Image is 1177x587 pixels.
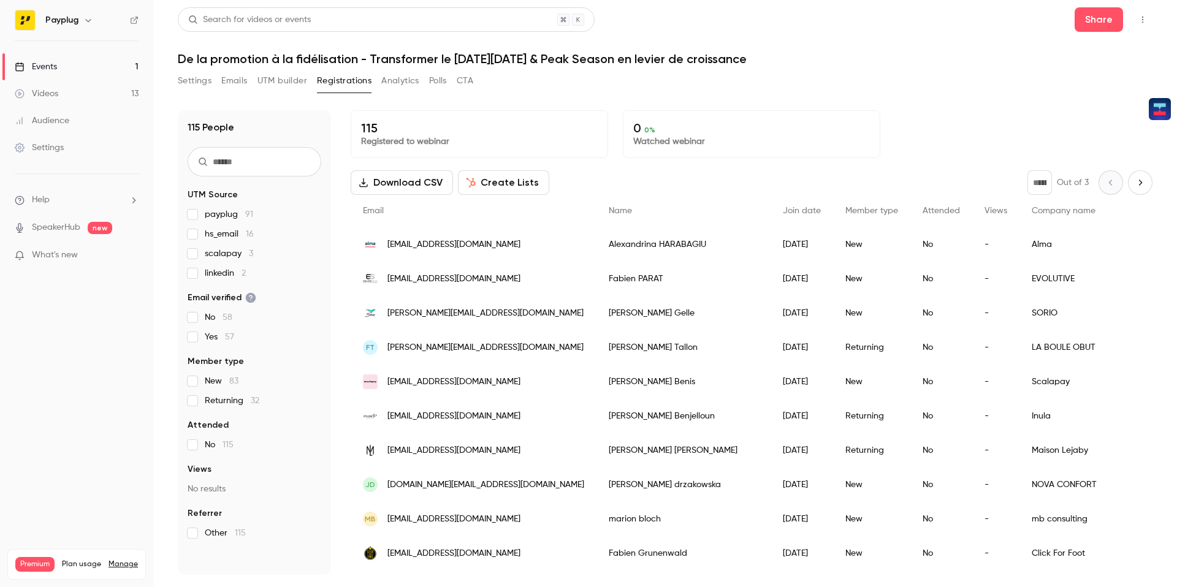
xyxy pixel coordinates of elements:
[15,10,35,30] img: Payplug
[429,71,447,91] button: Polls
[972,536,1019,570] div: -
[365,479,375,490] span: jd
[985,206,1007,215] span: Views
[15,88,58,100] div: Videos
[1019,433,1146,468] div: Maison Lejaby
[972,296,1019,330] div: -
[596,536,771,570] div: Fabien Grunenwald
[188,507,222,520] span: Referrer
[387,238,520,251] span: [EMAIL_ADDRESS][DOMAIN_NAME]
[833,399,910,433] div: Returning
[178,51,1152,66] h1: De la promotion à la fidélisation - Transformer le [DATE][DATE] & Peak Season en levier de croiss...
[783,206,821,215] span: Join date
[15,61,57,73] div: Events
[235,529,246,537] span: 115
[365,513,376,525] span: mb
[771,536,833,570] div: [DATE]
[596,502,771,536] div: marion bloch
[205,248,253,260] span: scalapay
[205,228,254,240] span: hs_email
[833,227,910,262] div: New
[833,365,910,399] div: New
[596,365,771,399] div: [PERSON_NAME] Benis
[458,170,549,195] button: Create Lists
[363,306,378,320] img: mysorio.com
[205,208,253,221] span: payplug
[188,292,256,304] span: Email verified
[381,71,419,91] button: Analytics
[972,330,1019,365] div: -
[205,375,238,387] span: New
[1019,502,1146,536] div: mb consulting
[644,126,655,134] span: 0 %
[1019,296,1146,330] div: SORIO
[205,395,259,407] span: Returning
[246,230,254,238] span: 16
[596,296,771,330] div: [PERSON_NAME] Gelle
[833,262,910,296] div: New
[457,71,473,91] button: CTA
[771,262,833,296] div: [DATE]
[972,502,1019,536] div: -
[972,262,1019,296] div: -
[387,479,584,491] span: [DOMAIN_NAME][EMAIL_ADDRESS][DOMAIN_NAME]
[229,377,238,385] span: 83
[205,439,234,451] span: No
[910,399,972,433] div: No
[833,330,910,365] div: Returning
[972,227,1019,262] div: -
[596,433,771,468] div: [PERSON_NAME] [PERSON_NAME]
[1019,468,1146,502] div: NOVA CONFORT
[15,557,55,572] span: Premium
[205,331,234,343] span: Yes
[833,468,910,502] div: New
[910,227,972,262] div: No
[1019,365,1146,399] div: Scalapay
[188,419,229,431] span: Attended
[972,399,1019,433] div: -
[109,559,138,569] a: Manage
[363,237,378,252] img: getalma.eu
[363,443,378,458] img: maisonlejaby.com
[387,307,584,320] span: [PERSON_NAME][EMAIL_ADDRESS][DOMAIN_NAME]
[596,330,771,365] div: [PERSON_NAME] Tallon
[833,502,910,536] div: New
[15,142,64,154] div: Settings
[972,433,1019,468] div: -
[596,399,771,433] div: [PERSON_NAME] Benjelloun
[771,330,833,365] div: [DATE]
[771,399,833,433] div: [DATE]
[771,296,833,330] div: [DATE]
[1075,7,1123,32] button: Share
[205,267,246,279] span: linkedin
[351,170,453,195] button: Download CSV
[45,14,78,26] h6: Payplug
[124,250,139,261] iframe: Noticeable Trigger
[225,333,234,341] span: 57
[32,194,50,206] span: Help
[833,433,910,468] div: Returning
[1019,330,1146,365] div: LA BOULE OBUT
[188,463,211,475] span: Views
[221,71,247,91] button: Emails
[15,115,69,127] div: Audience
[223,441,234,449] span: 115
[633,135,870,148] p: Watched webinar
[596,468,771,502] div: [PERSON_NAME] drzakowska
[242,269,246,278] span: 2
[1057,176,1089,189] p: Out of 3
[923,206,960,215] span: Attended
[62,559,101,569] span: Plan usage
[771,502,833,536] div: [DATE]
[387,513,520,526] span: [EMAIL_ADDRESS][DOMAIN_NAME]
[188,189,321,539] section: facet-groups
[387,444,520,457] span: [EMAIL_ADDRESS][DOMAIN_NAME]
[771,365,833,399] div: [DATE]
[910,262,972,296] div: No
[1019,399,1146,433] div: Inula
[1019,262,1146,296] div: EVOLUTIVE
[972,365,1019,399] div: -
[361,135,598,148] p: Registered to webinar
[910,536,972,570] div: No
[833,536,910,570] div: New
